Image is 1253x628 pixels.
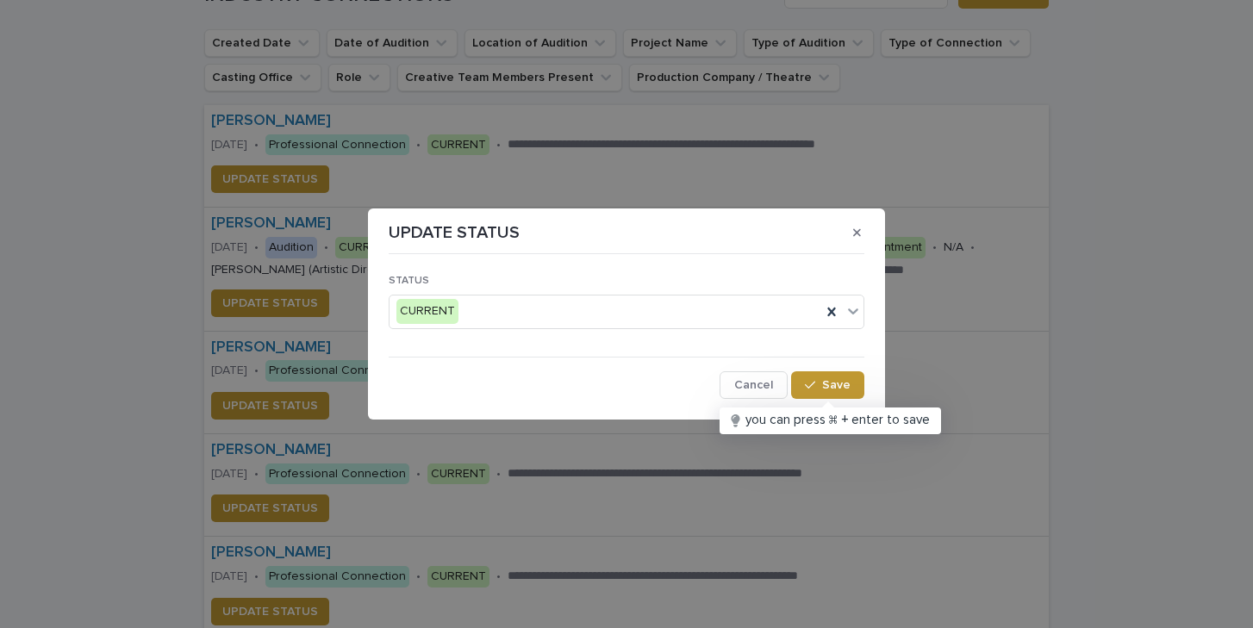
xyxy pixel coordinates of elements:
span: STATUS [389,276,429,286]
span: Cancel [734,379,773,391]
button: Save [791,371,864,399]
button: Cancel [720,371,788,399]
p: UPDATE STATUS [389,222,520,243]
div: CURRENT [396,299,458,324]
span: Save [822,379,851,391]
